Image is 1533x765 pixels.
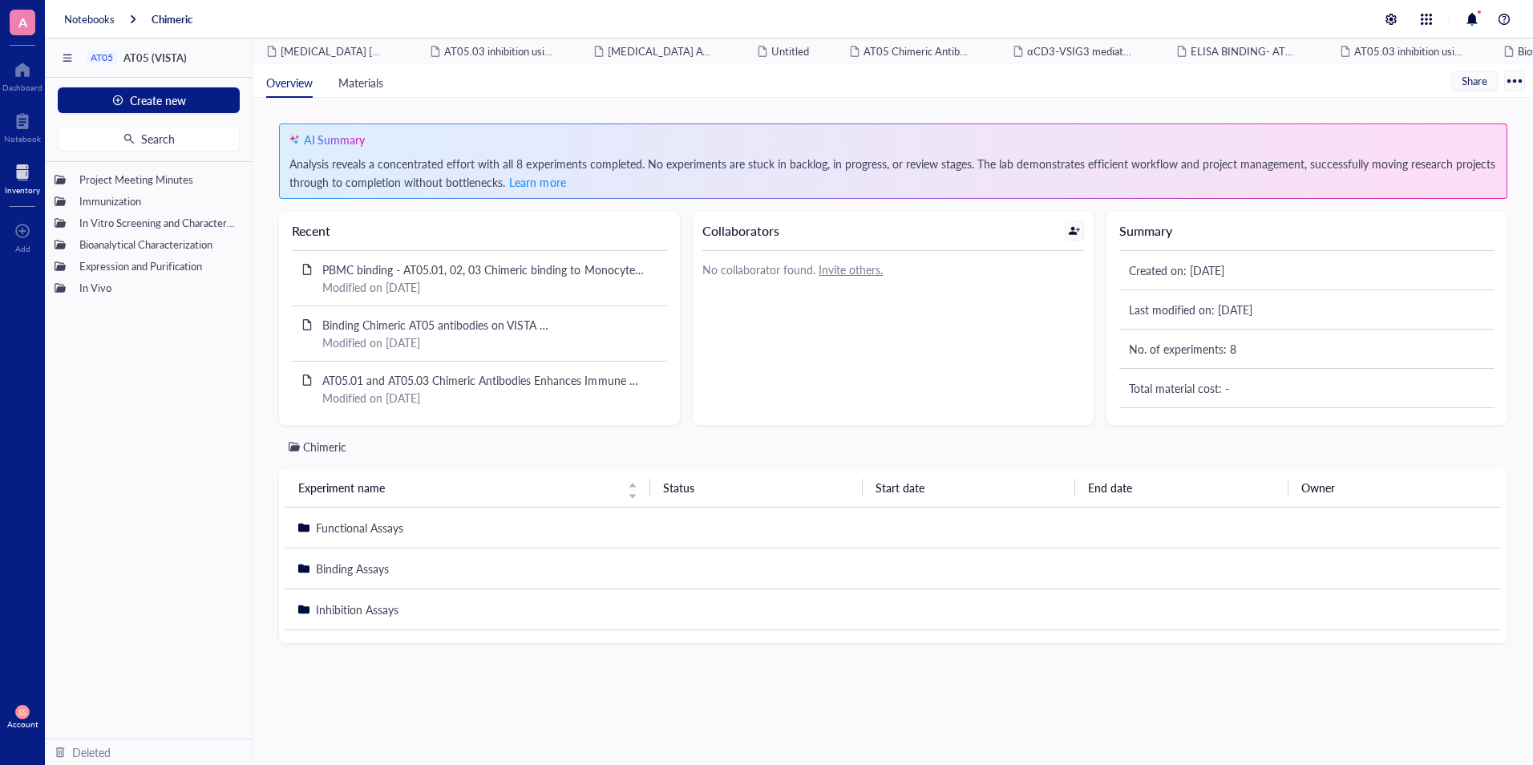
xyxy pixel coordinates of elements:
[509,174,565,190] span: Learn more
[292,221,667,241] div: Recent
[316,520,403,536] span: Functional Assays
[141,132,175,145] span: Search
[1119,221,1495,241] div: Summary
[5,185,40,195] div: Inventory
[2,57,42,92] a: Dashboard
[7,719,38,729] div: Account
[702,261,1084,278] div: No collaborator found.
[322,334,657,351] div: Modified on [DATE]
[285,468,650,507] th: Experiment name
[4,108,41,144] a: Notebook
[322,372,638,423] span: AT05.01 and AT05.03 Chimeric Antibodies Enhances Immune Response by Increasing Releases of IFN-γ,...
[508,172,566,192] button: Learn more
[72,212,243,234] div: In Vitro Screening and Characterization
[72,233,243,256] div: Bioanalytical Characterization
[650,468,863,507] th: Status
[304,131,365,148] div: AI Summary
[1129,301,1485,318] div: Last modified on: [DATE]
[18,12,27,32] span: A
[322,261,644,295] span: PBMC binding - AT05.01, 02, 03 Chimeric binding to Monocytes and T cells of PBMC
[91,52,113,63] div: AT05
[266,75,313,91] span: Overview
[15,244,30,253] div: Add
[322,278,657,296] div: Modified on [DATE]
[1129,379,1485,397] div: Total material cost: -
[72,168,243,191] div: Project Meeting Minutes
[1451,71,1498,91] button: Share
[130,94,186,107] span: Create new
[289,155,1497,192] div: Analysis reveals a concentrated effort with all 8 experiments completed. No experiments are stuck...
[58,87,240,113] button: Create new
[702,221,779,241] div: Collaborators
[1129,340,1485,358] div: No. of experiments: 8
[1075,468,1288,507] th: End date
[1462,74,1487,88] span: Share
[1129,261,1485,279] div: Created on: [DATE]
[58,126,240,152] button: Search
[64,12,115,26] a: Notebooks
[316,561,389,577] span: Binding Assays
[5,160,40,195] a: Inventory
[322,317,548,350] span: Binding Chimeric AT05 antibodies on VISTA Transfected [MEDICAL_DATA] cells
[298,479,618,496] span: Experiment name
[72,743,111,761] div: Deleted
[4,134,41,144] div: Notebook
[2,83,42,92] div: Dashboard
[819,261,883,277] u: Invite others.
[338,75,383,91] span: Materials
[152,12,192,26] a: Chimeric
[72,190,243,212] div: Immunization
[303,438,346,455] div: Chimeric
[18,708,26,717] span: SS
[863,468,1075,507] th: Start date
[72,277,243,299] div: In Vivo
[123,50,187,65] span: AT05 (VISTA)
[72,255,243,277] div: Expression and Purification
[1288,468,1501,507] th: Owner
[322,389,657,407] div: Modified on [DATE]
[316,601,398,617] span: Inhibition Assays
